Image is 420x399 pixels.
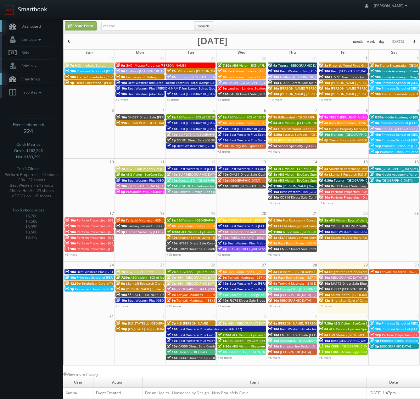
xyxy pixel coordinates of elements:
[218,80,227,85] span: 9a
[126,167,191,171] span: HGV - Club Regency of [GEOGRAPHIC_DATA]
[319,184,330,188] span: 10a
[116,167,125,171] span: 7a
[283,184,329,188] span: [PERSON_NAME] Memory Care
[319,121,328,125] span: 8a
[329,63,399,68] span: Firebirds Wood Fired Grill [GEOGRAPHIC_DATA]
[370,167,381,171] span: 10a
[77,230,139,234] span: Perform Properties - [GEOGRAPHIC_DATA]
[278,235,370,240] span: CELA4 Management Services, Inc. - [PERSON_NAME] Genesis
[65,21,97,30] a: Create Event
[319,97,332,102] a: +3 more
[166,97,179,102] a: +5 more
[268,252,281,257] a: +6 more
[218,138,228,142] span: 10a
[218,184,228,188] span: 10a
[218,121,227,125] span: 8a
[268,167,277,171] span: 7a
[116,270,125,274] span: 7a
[116,218,125,222] span: 9a
[319,115,328,119] span: 7a
[268,132,282,137] span: 8:30a
[319,230,330,234] span: 10a
[229,172,288,177] span: CNA61 Direct Sale Quality Inn & Suites
[65,218,76,222] span: 10a
[278,144,367,148] span: School Specialty - [GEOGRAPHIC_DATA] UTSW STEM School
[278,115,356,119] span: iMBranded - [GEOGRAPHIC_DATA][US_STATE] Toyota
[268,178,277,183] span: 9a
[65,241,76,245] span: 10a
[218,86,227,90] span: 9a
[176,218,312,222] span: AEG Vision - [GEOGRAPHIC_DATA] – [US_STATE][GEOGRAPHIC_DATA]. ([GEOGRAPHIC_DATA])
[319,138,328,142] span: 6p
[377,38,387,46] button: day
[217,149,230,154] a: +3 more
[167,247,177,251] span: 10a
[370,63,379,68] span: 9a
[116,80,127,85] span: 10a
[319,167,328,171] span: 8a
[331,69,404,73] span: Best [GEOGRAPHIC_DATA] & Suites (Loc #37117)
[319,63,328,68] span: 8a
[167,132,177,137] span: 10a
[177,138,270,142] span: NY181 Direct Sale [GEOGRAPHIC_DATA] - [GEOGRAPHIC_DATA]
[77,241,139,245] span: Perform Properties - [GEOGRAPHIC_DATA]
[268,247,279,251] span: 10a
[331,132,377,137] span: Horizon - [GEOGRAPHIC_DATA]
[176,115,253,119] span: AEG Vision - ECS of [US_STATE][GEOGRAPHIC_DATA]
[178,184,246,188] span: RESHOOT - Zeitview for [GEOGRAPHIC_DATA]
[18,76,40,82] span: Smartmap
[178,247,260,251] span: PA829 Direct Sale Comfort Inn & Suites Amish Country
[351,38,365,46] button: month
[278,172,400,177] span: AEG Vision - EyeCare Specialties of [US_STATE] – [PERSON_NAME] Family EyeCare
[65,252,77,257] a: +8 more
[176,270,289,274] span: AEG Vision - EyeCare Specialties of [US_STATE] – [PERSON_NAME] Eye Care
[178,235,244,240] span: Charter Senior Living - [GEOGRAPHIC_DATA]
[280,189,360,194] span: Best Western Plus [GEOGRAPHIC_DATA] (Loc #05665)
[218,167,228,171] span: 10a
[101,22,194,30] input: Search for Events
[278,121,361,125] span: AEG Vision - [GEOGRAPHIC_DATA] - [GEOGRAPHIC_DATA]
[218,218,227,222] span: 9a
[280,195,396,199] span: CO116 Direct Sale Comfort Inn &amp; Suites Carbondale on the Roaring Fork
[319,218,328,222] span: 8a
[329,127,401,131] span: Bridge Property Management - Banyan Everton
[116,184,127,188] span: 10a
[319,86,330,90] span: 10a
[280,75,324,79] span: Cirillas - [GEOGRAPHIC_DATA]
[229,144,301,148] span: Holiday Inn Express Fallon [GEOGRAPHIC_DATA]
[167,184,177,188] span: 10a
[176,224,256,228] span: Rack Room Shoes - 363 Newnan Crossings (No Rush)
[278,138,354,142] span: [PERSON_NAME] - [PERSON_NAME] London Avalon
[268,201,281,205] a: +5 more
[167,127,177,131] span: 10a
[218,178,228,183] span: 10a
[370,150,379,154] span: 3p
[65,224,76,228] span: 10a
[229,184,302,188] span: TXP80 [GEOGRAPHIC_DATA] [GEOGRAPHIC_DATA]
[278,224,370,228] span: CELA4 Management Services, Inc. - [PERSON_NAME] Hyundai
[370,138,381,142] span: 10a
[166,252,181,257] a: +15 more
[116,230,125,234] span: 3p
[278,178,402,183] span: AEG Vision - EyeCare Specialties of [GEOGRAPHIC_DATA] - Medfield Eye Associates
[229,92,347,96] span: GAE10 Direct Sale [GEOGRAPHIC_DATA][PERSON_NAME] - [GEOGRAPHIC_DATA]
[370,115,384,119] span: 8:30a
[218,63,231,68] span: 7:30a
[218,127,228,131] span: 10a
[370,132,381,137] span: 10a
[319,69,330,73] span: 10a
[329,115,402,119] span: *RESCHEDULING* ProSource of [PERSON_NAME]
[268,224,277,228] span: 7a
[228,247,299,251] span: ESA - #[STREET_ADDRESS] (BEDDING SAMPLES)
[167,235,177,240] span: 10a
[218,247,227,251] span: 2p
[128,86,228,90] span: Best Western Plus [PERSON_NAME] Inn &amp; Suites (Loc #35036)
[116,63,125,68] span: 9a
[280,247,326,251] span: CN257 Direct Sale Comfort Inn
[218,241,227,245] span: 2p
[329,172,375,177] span: L&amp;E Research [US_STATE]
[126,172,281,177] span: AEG Vision - EyeCare Specialties of [US_STATE] - [PERSON_NAME] Eyecare Associates - [PERSON_NAME]
[116,92,127,96] span: 10a
[229,132,324,137] span: Best Western Plus Scottsdale Thunderbird Suites (Loc #03156)
[116,172,125,177] span: 8a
